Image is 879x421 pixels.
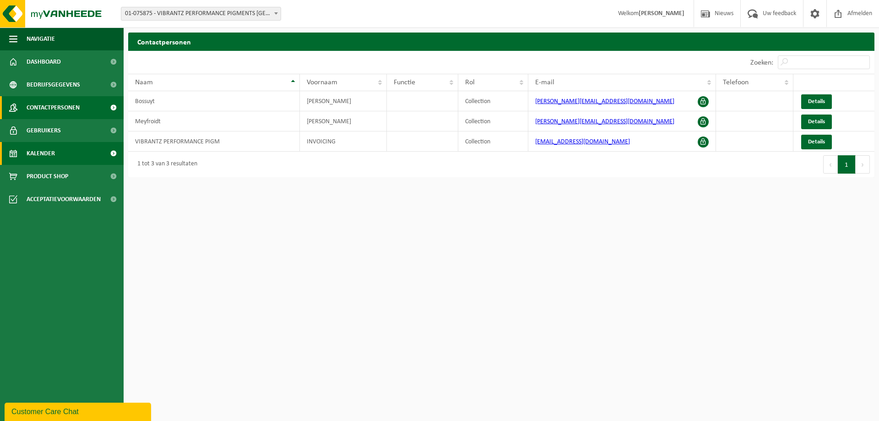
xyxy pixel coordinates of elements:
[535,138,630,145] a: [EMAIL_ADDRESS][DOMAIN_NAME]
[465,79,475,86] span: Rol
[458,131,529,152] td: Collection
[128,111,300,131] td: Meyfroidt
[27,119,61,142] span: Gebruikers
[27,27,55,50] span: Navigatie
[307,79,337,86] span: Voornaam
[535,79,554,86] span: E-mail
[128,91,300,111] td: Bossuyt
[750,59,773,66] label: Zoeken:
[458,111,529,131] td: Collection
[808,139,825,145] span: Details
[133,156,197,173] div: 1 tot 3 van 3 resultaten
[5,401,153,421] iframe: chat widget
[128,131,300,152] td: VIBRANTZ PERFORMANCE PIGM
[27,96,80,119] span: Contactpersonen
[300,131,387,152] td: INVOICING
[535,118,674,125] a: [PERSON_NAME][EMAIL_ADDRESS][DOMAIN_NAME]
[823,155,838,174] button: Previous
[801,94,832,109] a: Details
[121,7,281,20] span: 01-075875 - VIBRANTZ PERFORMANCE PIGMENTS BELGIUM - MENEN
[801,135,832,149] a: Details
[27,188,101,211] span: Acceptatievoorwaarden
[458,91,529,111] td: Collection
[27,142,55,165] span: Kalender
[300,111,387,131] td: [PERSON_NAME]
[300,91,387,111] td: [PERSON_NAME]
[121,7,281,21] span: 01-075875 - VIBRANTZ PERFORMANCE PIGMENTS BELGIUM - MENEN
[639,10,684,17] strong: [PERSON_NAME]
[808,119,825,125] span: Details
[838,155,856,174] button: 1
[808,98,825,104] span: Details
[128,33,874,50] h2: Contactpersonen
[27,50,61,73] span: Dashboard
[27,73,80,96] span: Bedrijfsgegevens
[801,115,832,129] a: Details
[394,79,415,86] span: Functie
[856,155,870,174] button: Next
[27,165,68,188] span: Product Shop
[723,79,749,86] span: Telefoon
[135,79,153,86] span: Naam
[535,98,674,105] a: [PERSON_NAME][EMAIL_ADDRESS][DOMAIN_NAME]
